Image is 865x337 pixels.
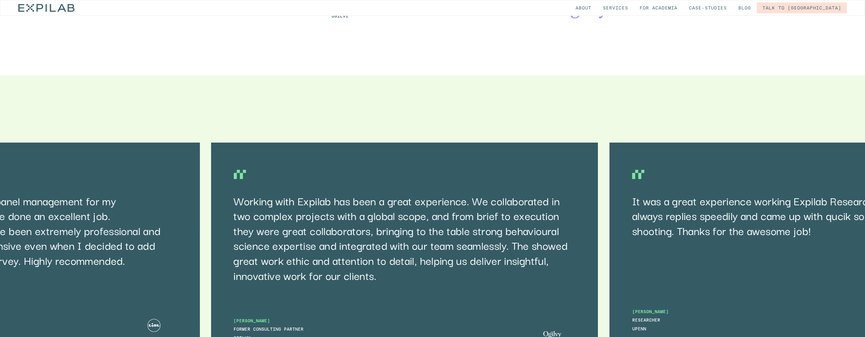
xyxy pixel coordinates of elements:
[632,309,669,314] p: [PERSON_NAME]
[234,193,570,283] p: Working with Expilab has been a great experience. We collaborated in two complex projects with a ...
[18,0,75,15] a: home
[597,2,634,13] a: Services
[234,170,246,179] img: Decorative icon
[234,318,270,323] p: [PERSON_NAME]
[234,327,304,332] p: Former Consulting Partner
[632,318,660,323] p: Researcher
[570,2,597,13] a: About
[757,2,847,13] a: Talk to [GEOGRAPHIC_DATA]
[332,14,348,19] p: Ogilvy
[632,326,646,331] p: UPenn
[683,2,732,13] a: Case-studies
[634,2,683,13] a: for Academia
[632,170,644,179] img: Decorative icon
[733,2,756,13] a: Blog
